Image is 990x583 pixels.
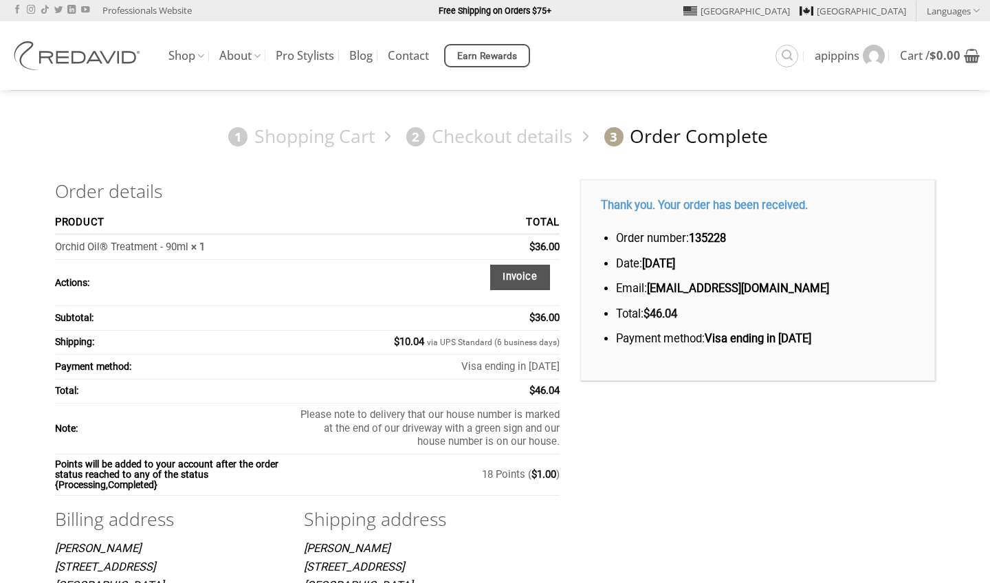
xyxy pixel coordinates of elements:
th: Total [291,212,560,236]
strong: [EMAIL_ADDRESS][DOMAIN_NAME] [647,282,829,295]
th: Shipping: [55,331,291,355]
span: $ [929,47,936,63]
span: $ [643,307,650,320]
a: Contact [388,43,429,68]
a: Follow on Instagram [27,5,35,15]
span: $ [394,335,399,348]
bdi: 1.00 [531,468,556,481]
bdi: 0.00 [929,47,960,63]
strong: Free Shipping on Orders $75+ [439,5,551,16]
span: 46.04 [529,384,560,397]
a: Search [775,45,798,67]
nav: Checkout steps [55,114,935,159]
strong: [DATE] [642,257,675,270]
a: View cart [900,41,980,71]
a: Follow on YouTube [81,5,89,15]
span: 36.00 [529,311,560,324]
a: 2Checkout details [399,124,573,148]
a: Orchid Oil® Treatment - 90ml [55,241,188,253]
strong: 135228 [689,232,726,245]
h2: Billing address [55,507,283,531]
strong: Visa ending in [DATE] [705,332,811,345]
bdi: 36.00 [529,241,560,253]
li: Email: [616,280,914,298]
th: Product [55,212,291,236]
li: Date: [616,255,914,274]
span: $ [529,384,535,397]
span: $ [529,311,535,324]
span: apippins [815,50,859,61]
h2: Shipping address [304,507,532,531]
a: Follow on LinkedIn [67,5,76,15]
a: Earn Rewards [444,44,530,67]
th: Total: [55,379,291,404]
a: About [219,43,261,69]
a: Languages [927,1,980,21]
th: Subtotal: [55,306,291,330]
a: Follow on Twitter [54,5,63,15]
span: Cart / [900,50,960,61]
img: REDAVID Salon Products | United States [10,41,148,70]
a: 1Shopping Cart [222,124,375,148]
td: Visa ending in [DATE] [291,355,560,379]
a: Invoice order number 135228 [490,265,550,290]
strong: × 1 [191,241,205,253]
li: Order number: [616,230,914,248]
li: Total: [616,305,914,324]
td: Please note to delivery that our house number is marked at the end of our driveway with a green s... [291,404,560,454]
bdi: 46.04 [643,307,677,320]
a: [GEOGRAPHIC_DATA] [683,1,790,21]
a: apippins [815,38,885,74]
span: 1 [228,127,247,146]
h2: Order details [55,179,560,203]
span: $ [529,241,535,253]
a: Shop [168,43,204,69]
small: via UPS Standard (6 business days) [427,338,560,349]
a: [GEOGRAPHIC_DATA] [800,1,906,21]
th: Actions: [55,260,291,306]
span: 2 [406,127,426,146]
span: Earn Rewards [457,49,518,64]
td: 18 Points ( ) [291,454,560,496]
th: Payment method: [55,355,291,379]
a: Pro Stylists [276,43,334,68]
span: $ [531,468,537,481]
strong: Thank you. Your order has been received. [601,199,808,212]
a: Blog [349,43,373,68]
span: 10.04 [394,335,424,348]
th: Note: [55,404,291,454]
th: Points will be added to your account after the order status reached to any of the status {Process... [55,454,291,496]
li: Payment method: [616,330,914,349]
a: Follow on Facebook [13,5,21,15]
a: Follow on TikTok [41,5,49,15]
